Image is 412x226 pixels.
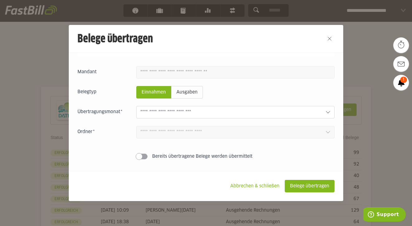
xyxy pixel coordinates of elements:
span: 1 [400,77,407,83]
a: 1 [393,75,409,90]
sl-radio-button: Einnahmen [136,86,171,99]
sl-button: Belege übertragen [285,180,335,192]
sl-button: Abbrechen & schließen [225,180,285,192]
iframe: Öffnet ein Widget, in dem Sie weitere Informationen finden [363,207,406,223]
sl-switch: Bereits übertragene Belege werden übermittelt [77,153,335,160]
sl-radio-button: Ausgaben [171,86,203,99]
